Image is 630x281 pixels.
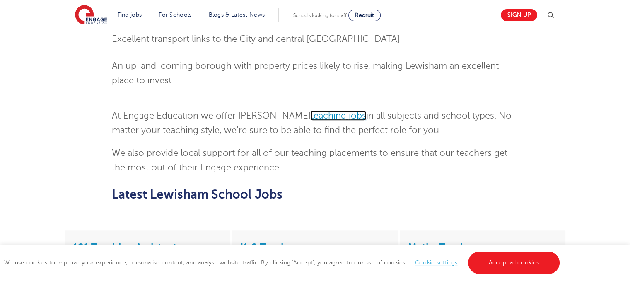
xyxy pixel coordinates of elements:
span: At Engage Education we offer [PERSON_NAME] in all subjects and school types. No matter your teach... [112,111,512,135]
a: Find jobs [118,12,142,18]
span: An up-and-coming borough with property prices likely to rise, making Lewisham an excellent place ... [112,61,499,85]
a: teaching jobs [311,111,366,121]
a: Sign up [501,9,537,21]
span: We use cookies to improve your experience, personalise content, and analyse website traffic. By c... [4,259,562,266]
a: Cookie settings [415,259,458,266]
a: Accept all cookies [468,252,560,274]
a: For Schools [159,12,191,18]
img: Engage Education [75,5,107,26]
span: Schools looking for staff [293,12,347,18]
span: Excellent transport links to the City and central [GEOGRAPHIC_DATA] [112,34,400,44]
a: Ks2 Teacher – [GEOGRAPHIC_DATA] [240,241,343,267]
span: Recruit [355,12,374,18]
a: Maths Teacher – [PERSON_NAME] [408,241,488,267]
span: We also provide local support for all of our teaching placements to ensure that our teachers get ... [112,148,507,172]
a: Recruit [348,10,381,21]
h2: Latest Lewisham School Jobs [112,187,518,201]
a: Blogs & Latest News [209,12,265,18]
a: 121 Teaching Assistant – [GEOGRAPHIC_DATA] [73,241,186,267]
